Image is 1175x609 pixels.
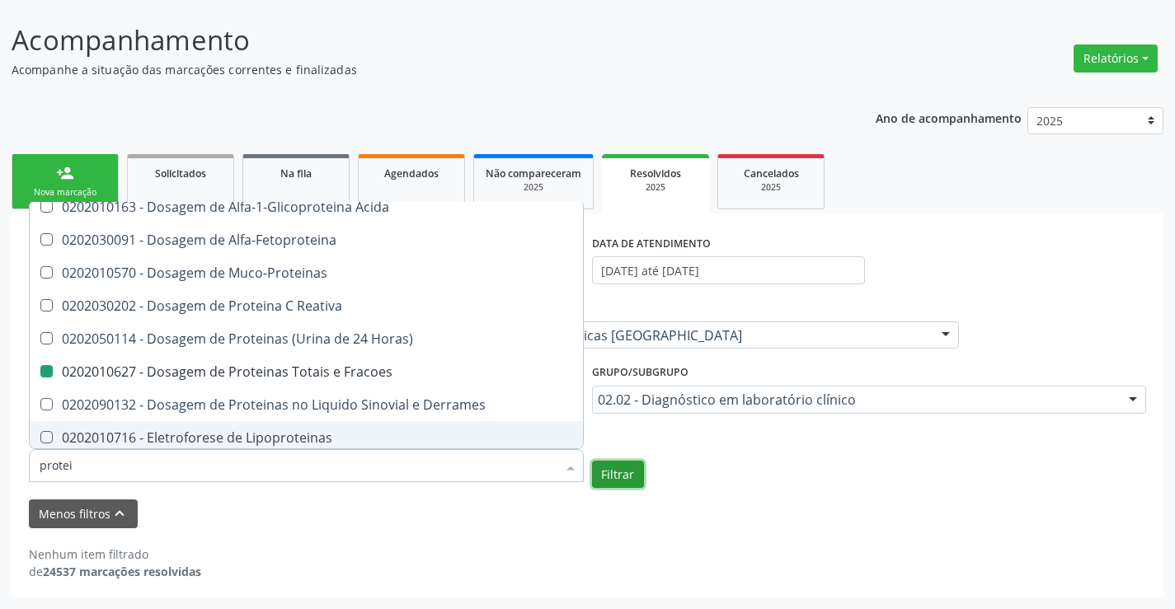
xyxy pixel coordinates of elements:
[384,166,439,180] span: Agendados
[410,327,925,344] span: Laboratorio de Analises Clinicas [GEOGRAPHIC_DATA]
[40,365,573,378] div: 0202010627 - Dosagem de Proteinas Totais e Fracoes
[29,546,201,563] div: Nenhum item filtrado
[29,499,138,528] button: Menos filtroskeyboard_arrow_up
[40,398,573,411] div: 0202090132 - Dosagem de Proteinas no Liquido Sinovial e Derrames
[56,164,74,182] div: person_add
[40,332,573,345] div: 0202050114 - Dosagem de Proteinas (Urina de 24 Horas)
[592,256,865,284] input: Selecione um intervalo
[12,61,818,78] p: Acompanhe a situação das marcações correntes e finalizadas
[29,563,201,580] div: de
[613,181,698,194] div: 2025
[40,233,573,246] div: 0202030091 - Dosagem de Alfa-Fetoproteina
[486,166,581,180] span: Não compareceram
[598,391,1113,408] span: 02.02 - Diagnóstico em laboratório clínico
[155,166,206,180] span: Solicitados
[40,200,573,213] div: 0202010163 - Dosagem de Alfa-1-Glicoproteina Acida
[486,181,581,194] div: 2025
[744,166,799,180] span: Cancelados
[1074,45,1158,73] button: Relatórios
[110,504,129,522] i: keyboard_arrow_up
[40,431,573,444] div: 0202010716 - Eletroforese de Lipoproteinas
[24,186,106,199] div: Nova marcação
[280,166,312,180] span: Na fila
[40,449,557,482] input: Selecionar procedimentos
[630,166,681,180] span: Resolvidos
[876,107,1022,128] p: Ano de acompanhamento
[592,231,711,256] label: DATA DE ATENDIMENTO
[592,461,644,489] button: Filtrar
[43,564,201,579] strong: 24537 marcações resolvidas
[40,266,573,279] div: 0202010570 - Dosagem de Muco-Proteinas
[12,20,818,61] p: Acompanhamento
[730,181,812,194] div: 2025
[592,360,689,386] label: Grupo/Subgrupo
[40,299,573,312] div: 0202030202 - Dosagem de Proteina C Reativa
